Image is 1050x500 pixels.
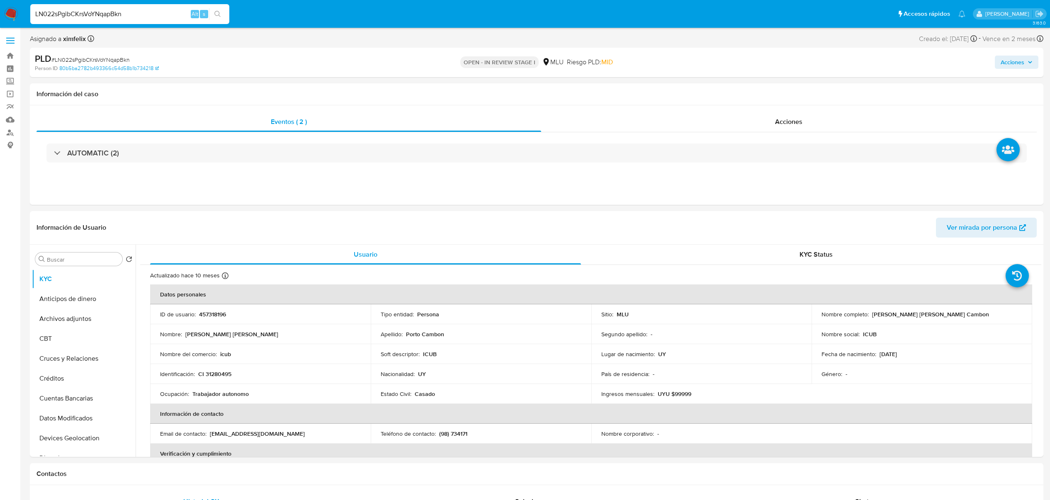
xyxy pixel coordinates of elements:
[1035,10,1044,18] a: Salir
[126,256,132,265] button: Volver al orden por defecto
[381,311,414,318] p: Tipo entidad :
[30,34,86,44] span: Asignado a
[653,370,654,378] p: -
[947,218,1017,238] span: Ver mirada por persona
[1001,56,1024,69] span: Acciones
[822,350,876,358] p: Fecha de nacimiento :
[982,34,1035,44] span: Vence en 2 meses
[979,33,981,44] span: -
[601,390,654,398] p: Ingresos mensuales :
[651,330,652,338] p: -
[185,330,278,338] p: [PERSON_NAME] [PERSON_NAME]
[354,250,377,259] span: Usuario
[160,330,182,338] p: Nombre :
[46,143,1027,163] div: AUTOMATIC (2)
[381,390,411,398] p: Estado Civil :
[210,430,305,437] p: [EMAIL_ADDRESS][DOMAIN_NAME]
[822,330,860,338] p: Nombre social :
[36,223,106,232] h1: Información de Usuario
[381,370,415,378] p: Nacionalidad :
[271,117,307,126] span: Eventos ( 2 )
[985,10,1032,18] p: ximena.felix@mercadolibre.com
[150,284,1032,304] th: Datos personales
[567,58,613,67] span: Riesgo PLD:
[150,404,1032,424] th: Información de contacto
[822,311,869,318] p: Nombre completo :
[32,408,136,428] button: Datos Modificados
[800,250,833,259] span: KYC Status
[406,330,444,338] p: Porto Cambon
[160,311,196,318] p: ID de usuario :
[417,311,439,318] p: Persona
[542,58,564,67] div: MLU
[880,350,897,358] p: [DATE]
[822,370,842,378] p: Género :
[209,8,226,20] button: search-icon
[160,370,195,378] p: Identificación :
[601,350,655,358] p: Lugar de nacimiento :
[872,311,989,318] p: [PERSON_NAME] [PERSON_NAME] Cambon
[67,148,119,158] h3: AUTOMATIC (2)
[203,10,205,18] span: s
[658,390,691,398] p: UYU $99999
[381,430,436,437] p: Teléfono de contacto :
[32,309,136,329] button: Archivos adjuntos
[775,117,802,126] span: Acciones
[36,90,1037,98] h1: Información del caso
[32,289,136,309] button: Anticipos de dinero
[192,390,249,398] p: Trabajador autonomo
[658,350,666,358] p: UY
[59,65,159,72] a: 80b5ba2782b493366c54d58b1b734218
[601,311,613,318] p: Sitio :
[601,330,647,338] p: Segundo apellido :
[919,33,977,44] div: Creado el: [DATE]
[150,444,1032,464] th: Verificación y cumplimiento
[381,330,403,338] p: Apellido :
[958,10,965,17] a: Notificaciones
[936,218,1037,238] button: Ver mirada por persona
[192,10,198,18] span: Alt
[47,256,119,263] input: Buscar
[601,57,613,67] span: MID
[35,52,51,65] b: PLD
[160,390,189,398] p: Ocupación :
[51,56,130,64] span: # LN022sPgibCKrsVoYNqapBkn
[423,350,437,358] p: ICUB
[32,428,136,448] button: Devices Geolocation
[617,311,629,318] p: MLU
[32,269,136,289] button: KYC
[418,370,426,378] p: UY
[32,388,136,408] button: Cuentas Bancarias
[32,369,136,388] button: Créditos
[36,470,1037,478] h1: Contactos
[35,65,58,72] b: Person ID
[39,256,45,262] button: Buscar
[863,330,877,338] p: ICUB
[657,430,659,437] p: -
[160,430,207,437] p: Email de contacto :
[439,430,467,437] p: (98) 734171
[160,350,217,358] p: Nombre del comercio :
[415,390,435,398] p: Casado
[846,370,847,378] p: -
[904,10,950,18] span: Accesos rápidos
[32,448,136,468] button: Direcciones
[995,56,1038,69] button: Acciones
[32,349,136,369] button: Cruces y Relaciones
[601,430,654,437] p: Nombre corporativo :
[220,350,231,358] p: icub
[198,370,231,378] p: CI 31280495
[199,311,226,318] p: 457318196
[381,350,420,358] p: Soft descriptor :
[30,9,229,19] input: Buscar usuario o caso...
[32,329,136,349] button: CBT
[601,370,649,378] p: País de residencia :
[460,56,539,68] p: OPEN - IN REVIEW STAGE I
[150,272,220,279] p: Actualizado hace 10 meses
[61,34,86,44] b: ximfelix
